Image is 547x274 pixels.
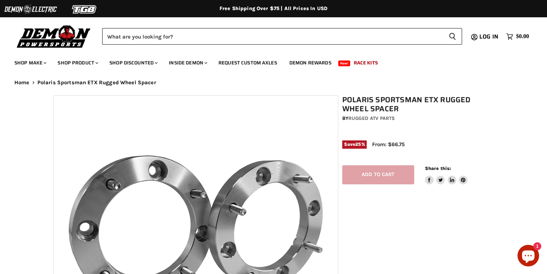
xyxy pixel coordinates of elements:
a: Shop Make [9,55,51,70]
a: Demon Rewards [284,55,337,70]
img: TGB Logo 2 [58,3,112,16]
span: Save % [342,140,367,148]
span: Share this: [425,166,451,171]
span: Polaris Sportsman ETX Rugged Wheel Spacer [37,80,156,86]
a: Shop Discounted [104,55,162,70]
img: Demon Powersports [14,23,93,49]
input: Search [102,28,443,45]
a: Log in [476,33,503,40]
ul: Main menu [9,53,527,70]
span: Log in [479,32,498,41]
form: Product [102,28,462,45]
span: 25 [355,142,361,147]
button: Search [443,28,462,45]
h1: Polaris Sportsman ETX Rugged Wheel Spacer [342,95,498,113]
span: From: $66.75 [372,141,405,148]
a: Rugged ATV Parts [348,115,395,121]
div: by [342,114,498,122]
inbox-online-store-chat: Shopify online store chat [515,245,541,268]
img: Demon Electric Logo 2 [4,3,58,16]
a: Race Kits [348,55,383,70]
a: Home [14,80,30,86]
span: New! [338,60,351,66]
span: $0.00 [516,33,529,40]
aside: Share this: [425,165,468,184]
a: $0.00 [503,31,533,42]
a: Request Custom Axles [213,55,282,70]
a: Shop Product [52,55,103,70]
a: Inside Demon [163,55,212,70]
